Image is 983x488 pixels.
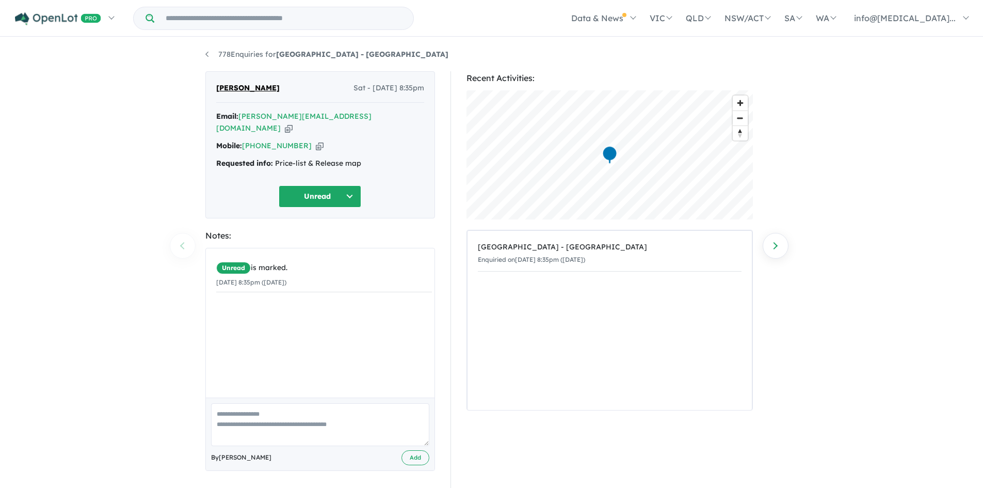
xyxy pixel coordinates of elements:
canvas: Map [466,90,753,219]
div: Notes: [205,229,435,243]
div: [GEOGRAPHIC_DATA] - [GEOGRAPHIC_DATA] [478,241,742,254]
strong: Mobile: [216,141,242,150]
div: Recent Activities: [466,71,753,85]
div: Map marker [602,146,617,165]
strong: [GEOGRAPHIC_DATA] - [GEOGRAPHIC_DATA] [276,50,448,59]
button: Copy [285,123,293,134]
nav: breadcrumb [205,49,778,61]
a: [PERSON_NAME][EMAIL_ADDRESS][DOMAIN_NAME] [216,112,372,133]
button: Zoom in [733,96,748,111]
button: Reset bearing to north [733,125,748,140]
img: Openlot PRO Logo White [15,12,101,25]
strong: Requested info: [216,159,273,168]
small: Enquiried on [DATE] 8:35pm ([DATE]) [478,256,585,263]
a: [PHONE_NUMBER] [242,141,312,150]
span: [PERSON_NAME] [216,82,280,95]
span: Unread [216,262,251,274]
div: Price-list & Release map [216,158,424,170]
span: By [PERSON_NAME] [211,452,271,463]
span: Zoom out [733,111,748,125]
a: 778Enquiries for[GEOGRAPHIC_DATA] - [GEOGRAPHIC_DATA] [205,50,448,59]
span: Sat - [DATE] 8:35pm [353,82,424,95]
a: [GEOGRAPHIC_DATA] - [GEOGRAPHIC_DATA]Enquiried on[DATE] 8:35pm ([DATE]) [478,236,742,272]
input: Try estate name, suburb, builder or developer [156,7,411,29]
button: Add [401,450,429,465]
div: is marked. [216,262,432,274]
span: Reset bearing to north [733,126,748,140]
button: Unread [279,185,361,208]
strong: Email: [216,112,238,121]
button: Copy [316,140,324,151]
small: [DATE] 8:35pm ([DATE]) [216,278,286,286]
span: info@[MEDICAL_DATA]... [854,13,956,23]
button: Zoom out [733,111,748,125]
